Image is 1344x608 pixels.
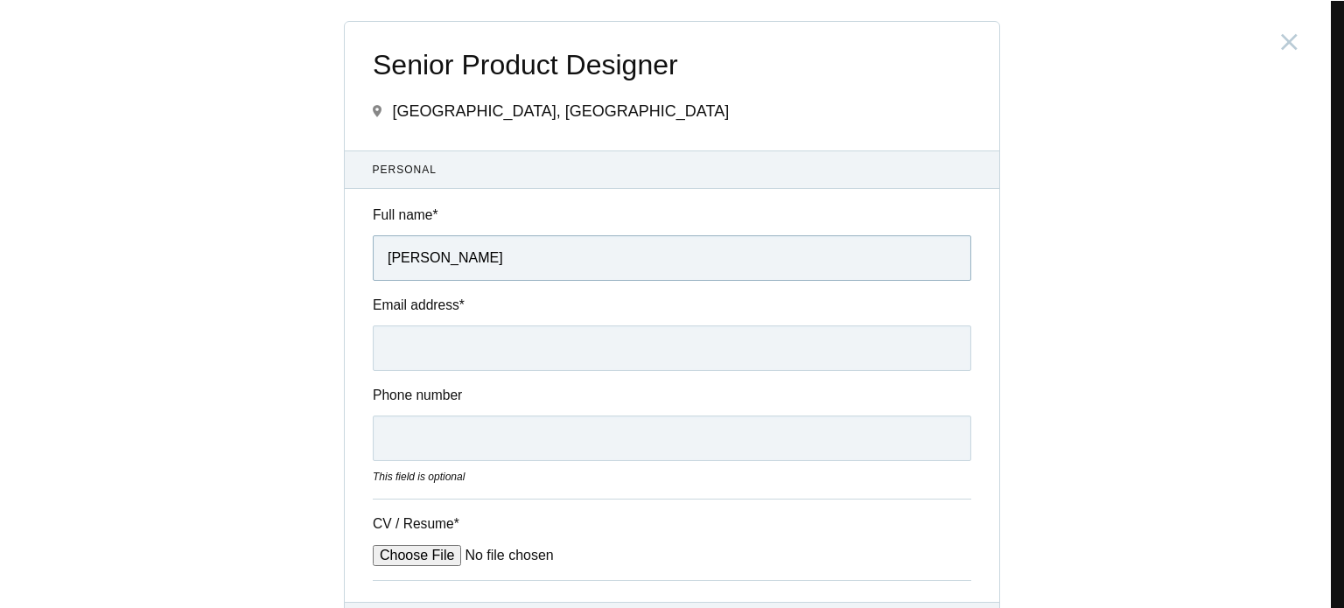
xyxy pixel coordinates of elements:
span: [GEOGRAPHIC_DATA], [GEOGRAPHIC_DATA] [392,102,729,120]
span: Personal [373,162,972,178]
label: Email address [373,295,971,315]
label: Full name [373,205,971,225]
label: Phone number [373,385,971,405]
span: Senior Product Designer [373,50,971,80]
label: CV / Resume [373,514,504,534]
div: This field is optional [373,469,971,485]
